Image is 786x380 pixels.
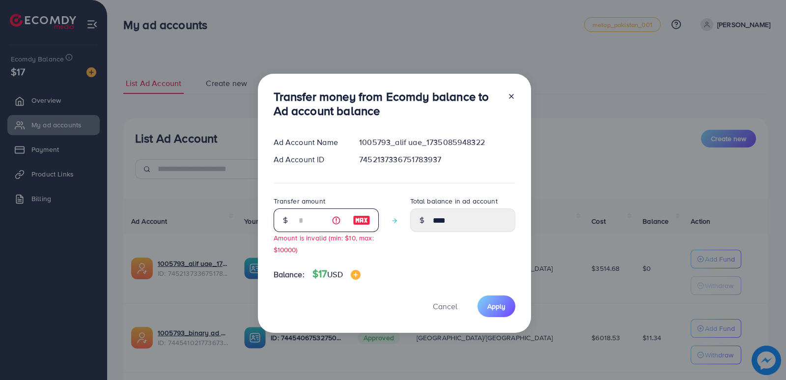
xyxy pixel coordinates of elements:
h3: Transfer money from Ecomdy balance to Ad account balance [274,89,500,118]
div: 7452137336751783937 [351,154,523,165]
span: Balance: [274,269,305,280]
div: 1005793_alif uae_1735085948322 [351,137,523,148]
img: image [351,270,361,280]
div: Ad Account ID [266,154,352,165]
label: Total balance in ad account [410,196,498,206]
div: Ad Account Name [266,137,352,148]
button: Apply [477,295,515,317]
button: Cancel [421,295,470,317]
span: Cancel [433,301,457,312]
small: Amount is invalid (min: $10, max: $10000) [274,233,374,254]
span: Apply [487,301,505,311]
label: Transfer amount [274,196,325,206]
span: USD [327,269,342,280]
h4: $17 [312,268,361,280]
img: image [353,214,370,226]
